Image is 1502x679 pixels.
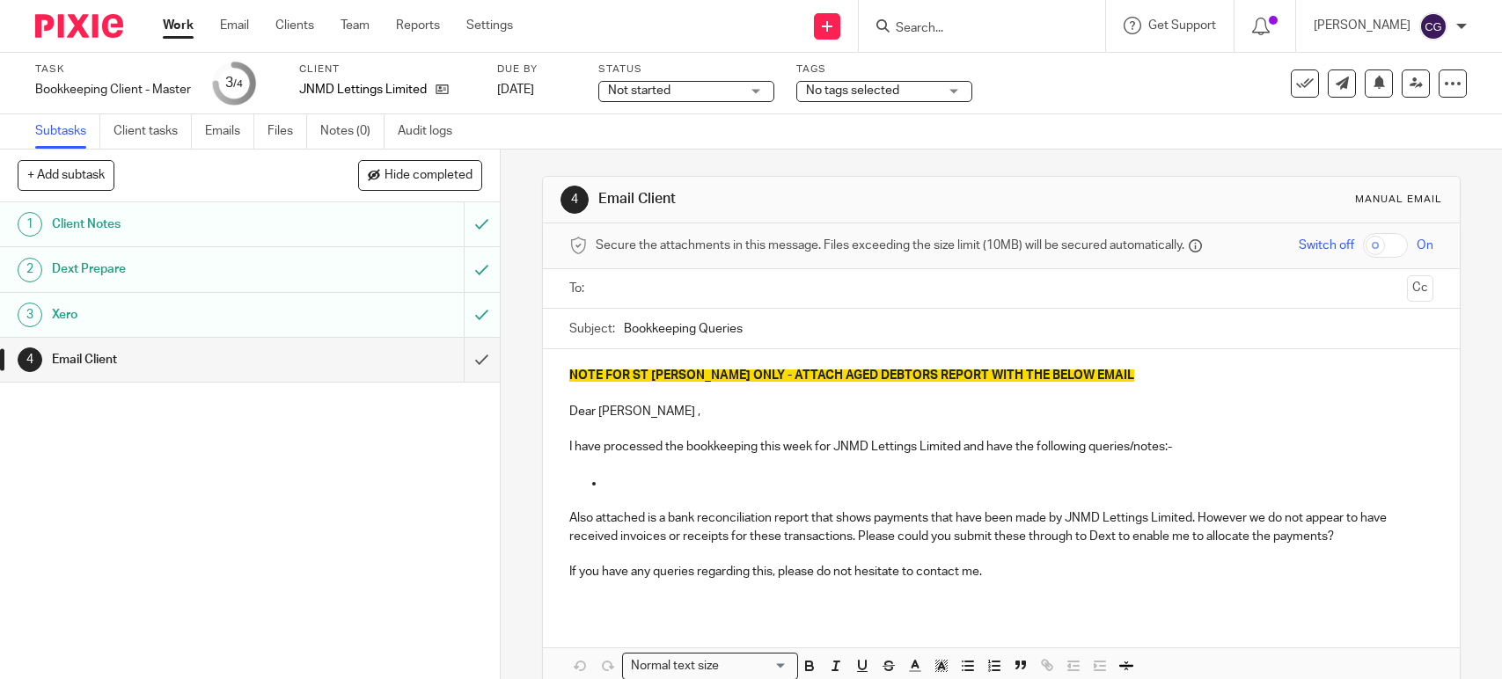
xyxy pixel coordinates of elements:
button: Hide completed [358,160,482,190]
a: Clients [275,17,314,34]
p: I have processed the bookkeeping this week for JNMD Lettings Limited and have the following queri... [569,438,1432,456]
label: To: [569,280,589,297]
img: Pixie [35,14,123,38]
div: Manual email [1355,193,1442,207]
a: Audit logs [398,114,465,149]
label: Client [299,62,475,77]
a: Client tasks [114,114,192,149]
p: JNMD Lettings Limited [299,81,427,99]
a: Work [163,17,194,34]
img: svg%3E [1419,12,1447,40]
label: Due by [497,62,576,77]
h1: Email Client [598,190,1039,208]
span: Secure the attachments in this message. Files exceeding the size limit (10MB) will be secured aut... [596,237,1184,254]
a: Subtasks [35,114,100,149]
h1: Xero [52,302,315,328]
p: Dear [PERSON_NAME] , [569,403,1432,420]
a: Notes (0) [320,114,385,149]
div: Bookkeeping Client - Master [35,81,191,99]
a: Emails [205,114,254,149]
span: Get Support [1148,19,1216,32]
h1: Email Client [52,347,315,373]
span: Hide completed [385,169,473,183]
span: Normal text size [626,657,722,675]
span: NOTE FOR ST [PERSON_NAME] ONLY - ATTACH AGED DEBTORS REPORT WITH THE BELOW EMAIL [569,369,1134,382]
div: 1 [18,212,42,237]
label: Tags [796,62,972,77]
div: 4 [561,186,589,214]
label: Subject: [569,320,615,338]
div: 3 [18,303,42,327]
input: Search [894,21,1052,37]
h1: Client Notes [52,211,315,237]
label: Status [598,62,774,77]
a: Settings [466,17,513,34]
span: Switch off [1299,237,1354,254]
a: Files [267,114,307,149]
a: Email [220,17,249,34]
span: Not started [608,84,670,97]
a: Reports [396,17,440,34]
p: [PERSON_NAME] [1314,17,1410,34]
a: Team [341,17,370,34]
div: 3 [225,73,243,93]
small: /4 [233,79,243,89]
div: 2 [18,258,42,282]
button: + Add subtask [18,160,114,190]
span: On [1417,237,1433,254]
input: Search for option [724,657,788,675]
span: No tags selected [806,84,899,97]
label: Task [35,62,191,77]
p: If you have any queries regarding this, please do not hesitate to contact me. [569,563,1432,580]
h1: Dext Prepare [52,256,315,282]
button: Cc [1407,275,1433,302]
p: Also attached is a bank reconciliation report that shows payments that have been made by JNMD Let... [569,509,1432,545]
div: 4 [18,347,42,372]
span: [DATE] [497,84,534,96]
